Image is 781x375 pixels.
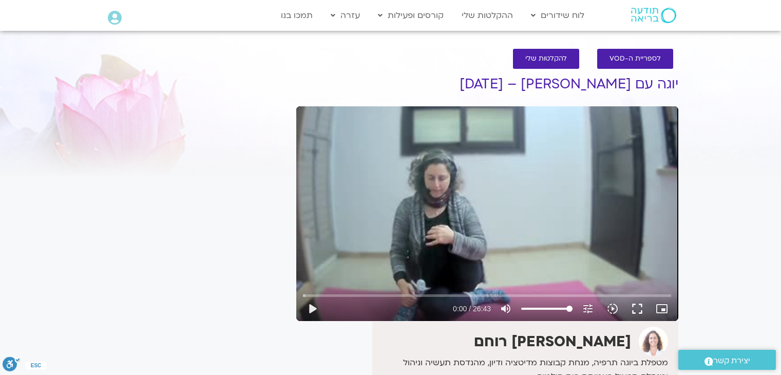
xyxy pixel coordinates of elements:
a: לספריית ה-VOD [597,49,673,69]
h1: יוגה עם [PERSON_NAME] – [DATE] [296,77,678,92]
a: להקלטות שלי [513,49,579,69]
a: עזרה [326,6,365,25]
img: תודעה בריאה [631,8,676,23]
span: יצירת קשר [713,354,750,368]
img: אורנה סמלסון רוחם [639,327,668,356]
span: להקלטות שלי [525,55,567,63]
strong: [PERSON_NAME] רוחם [474,332,631,351]
a: תמכו בנו [276,6,318,25]
span: לספריית ה-VOD [609,55,661,63]
a: ההקלטות שלי [456,6,518,25]
a: יצירת קשר [678,350,776,370]
a: לוח שידורים [526,6,589,25]
a: קורסים ופעילות [373,6,449,25]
